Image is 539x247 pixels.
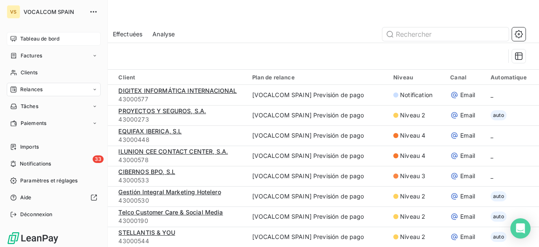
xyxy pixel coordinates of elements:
[400,131,425,140] span: Niveau 4
[118,176,242,185] span: 43000533
[118,136,242,144] span: 43000448
[20,211,53,218] span: Déconnexion
[247,166,389,186] td: [VOCALCOM SPAIN] Previsión de pago
[118,107,206,114] span: PROYECTOS Y SEGUROS, S.A.
[400,91,432,99] span: Notification
[400,172,425,180] span: Niveau 3
[247,105,389,125] td: [VOCALCOM SPAIN] Previsión de pago
[491,74,534,81] div: Automatique
[152,30,175,38] span: Analyse
[113,30,143,38] span: Effectuées
[400,192,425,201] span: Niveau 2
[491,212,507,222] span: auto
[460,172,475,180] span: Email
[118,217,242,225] span: 43000190
[491,191,507,201] span: auto
[118,188,221,195] span: Gestión Integral Marketing Hotelero
[118,209,223,216] span: Telco Customer Care & Social Media
[491,172,493,179] span: _
[510,218,531,239] div: Open Intercom Messenger
[7,231,59,245] img: Logo LeanPay
[460,152,475,160] span: Email
[247,227,389,247] td: [VOCALCOM SPAIN] Previsión de pago
[491,132,493,139] span: _
[21,119,46,127] span: Paiements
[20,143,39,151] span: Imports
[491,232,507,242] span: auto
[247,206,389,227] td: [VOCALCOM SPAIN] Previsión de pago
[24,8,84,15] span: VOCALCOM SPAIN
[20,194,32,201] span: Aide
[20,86,43,93] span: Relances
[460,192,475,201] span: Email
[118,229,175,236] span: STELLANTIS & YOU
[20,160,51,168] span: Notifications
[21,69,37,76] span: Clients
[460,212,475,221] span: Email
[450,74,480,81] div: Canal
[118,168,175,175] span: CIBERNOS BPO, S.L
[460,111,475,119] span: Email
[393,74,440,81] div: Niveau
[118,148,228,155] span: ILUNION CEE CONTACT CENTER, S.A.
[118,87,237,94] span: DIGITEX INFORMÁTICA INTERNACIONAL
[21,103,38,110] span: Tâches
[7,5,20,19] div: VS
[400,212,425,221] span: Niveau 2
[118,128,181,135] span: EQUIFAX IBERICA, S.L
[247,125,389,146] td: [VOCALCOM SPAIN] Previsión de pago
[118,95,242,103] span: 43000577
[252,74,384,81] div: Plan de relance
[20,177,77,185] span: Paramètres et réglages
[400,233,425,241] span: Niveau 2
[118,115,242,124] span: 43000273
[118,196,242,205] span: 43000530
[247,186,389,206] td: [VOCALCOM SPAIN] Previsión de pago
[21,52,42,60] span: Factures
[247,85,389,105] td: [VOCALCOM SPAIN] Previsión de pago
[247,146,389,166] td: [VOCALCOM SPAIN] Previsión de pago
[400,152,425,160] span: Niveau 4
[382,27,509,41] input: Rechercher
[460,131,475,140] span: Email
[491,91,493,98] span: _
[7,191,101,204] a: Aide
[400,111,425,119] span: Niveau 2
[491,152,493,159] span: _
[491,110,507,120] span: auto
[20,35,59,43] span: Tableau de bord
[93,155,104,163] span: 33
[118,237,242,245] span: 43000544
[118,74,135,81] span: Client
[460,91,475,99] span: Email
[460,233,475,241] span: Email
[118,156,242,164] span: 43000578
